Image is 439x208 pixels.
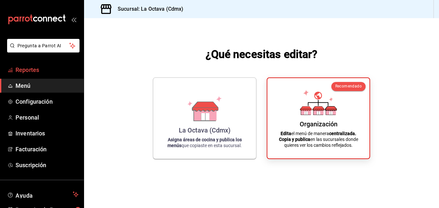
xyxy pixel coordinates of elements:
span: Recomendado [335,84,362,88]
span: Personal [16,113,79,122]
span: Inventarios [16,129,79,138]
span: Pregunta a Parrot AI [17,42,70,49]
a: Pregunta a Parrot AI [5,47,80,54]
strong: Asigna áreas de cocina y publica los menús [167,137,242,148]
span: Reportes [16,65,79,74]
span: Facturación [16,145,79,154]
strong: Copia y publica [279,137,310,142]
div: Organización [300,120,337,128]
button: Pregunta a Parrot AI [7,39,80,52]
p: que copiaste en esta sucursal. [161,137,248,148]
strong: centralizada. [329,131,356,136]
h3: Sucursal: La Octava (Cdmx) [112,5,183,13]
p: el menú de manera en las sucursales donde quieres ver los cambios reflejados. [275,131,362,148]
strong: Edita [281,131,291,136]
span: Menú [16,81,79,90]
div: La Octava (Cdmx) [179,126,230,134]
button: open_drawer_menu [71,17,76,22]
h1: ¿Qué necesitas editar? [206,46,318,62]
span: Configuración [16,97,79,106]
span: Ayuda [16,191,70,198]
span: Suscripción [16,161,79,169]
